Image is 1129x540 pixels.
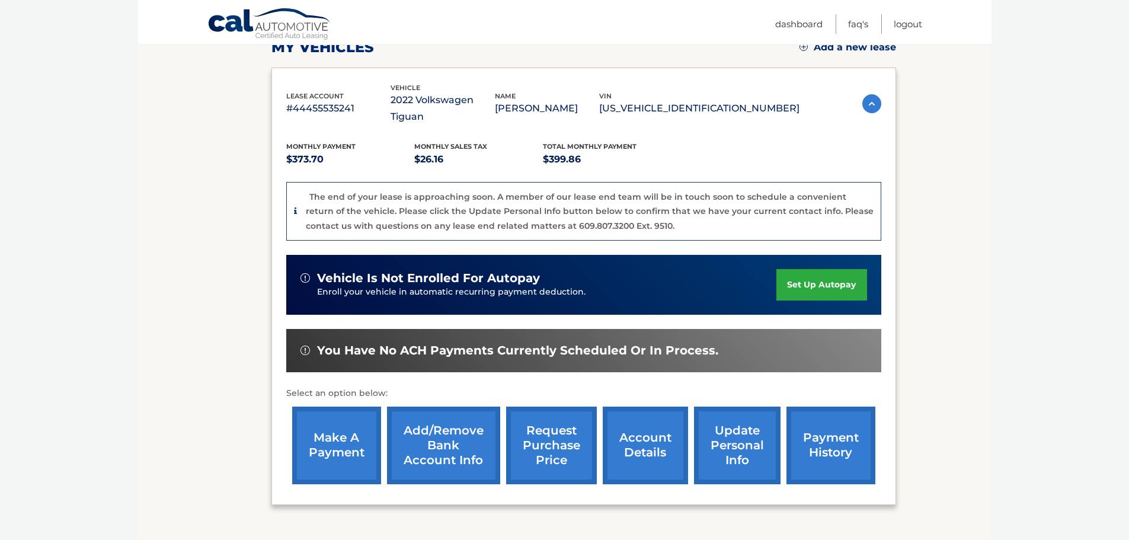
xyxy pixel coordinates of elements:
a: account details [603,407,688,484]
p: #44455535241 [286,100,391,117]
a: set up autopay [776,269,866,301]
p: Select an option below: [286,386,881,401]
a: Cal Automotive [207,8,332,42]
p: [US_VEHICLE_IDENTIFICATION_NUMBER] [599,100,799,117]
a: Logout [894,14,922,34]
span: vehicle [391,84,420,92]
h2: my vehicles [271,39,374,56]
p: $373.70 [286,151,415,168]
p: 2022 Volkswagen Tiguan [391,92,495,125]
span: Total Monthly Payment [543,142,637,151]
a: update personal info [694,407,781,484]
p: $26.16 [414,151,543,168]
span: name [495,92,516,100]
span: Monthly sales Tax [414,142,487,151]
p: The end of your lease is approaching soon. A member of our lease end team will be in touch soon t... [306,191,874,231]
span: vin [599,92,612,100]
a: FAQ's [848,14,868,34]
span: Monthly Payment [286,142,356,151]
a: make a payment [292,407,381,484]
p: $399.86 [543,151,671,168]
a: Dashboard [775,14,823,34]
img: add.svg [799,43,808,51]
a: Add a new lease [799,41,896,53]
a: Add/Remove bank account info [387,407,500,484]
span: lease account [286,92,344,100]
span: You have no ACH payments currently scheduled or in process. [317,343,718,358]
a: request purchase price [506,407,597,484]
span: vehicle is not enrolled for autopay [317,271,540,286]
a: payment history [786,407,875,484]
img: alert-white.svg [300,346,310,355]
p: Enroll your vehicle in automatic recurring payment deduction. [317,286,777,299]
img: alert-white.svg [300,273,310,283]
img: accordion-active.svg [862,94,881,113]
p: [PERSON_NAME] [495,100,599,117]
